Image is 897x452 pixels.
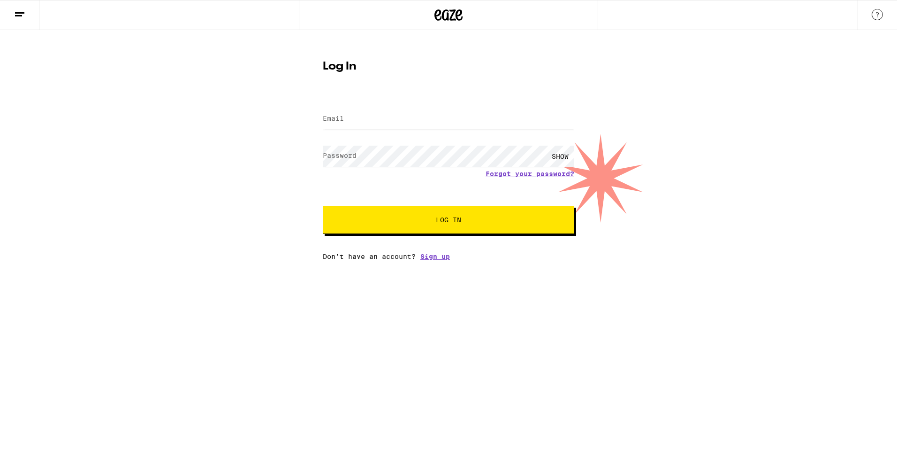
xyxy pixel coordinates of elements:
[323,61,574,72] h1: Log In
[323,206,574,234] button: Log In
[546,146,574,167] div: SHOW
[486,170,574,178] a: Forgot your password?
[323,115,344,122] label: Email
[323,152,357,159] label: Password
[436,217,461,223] span: Log In
[323,253,574,260] div: Don't have an account?
[420,253,450,260] a: Sign up
[323,109,574,130] input: Email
